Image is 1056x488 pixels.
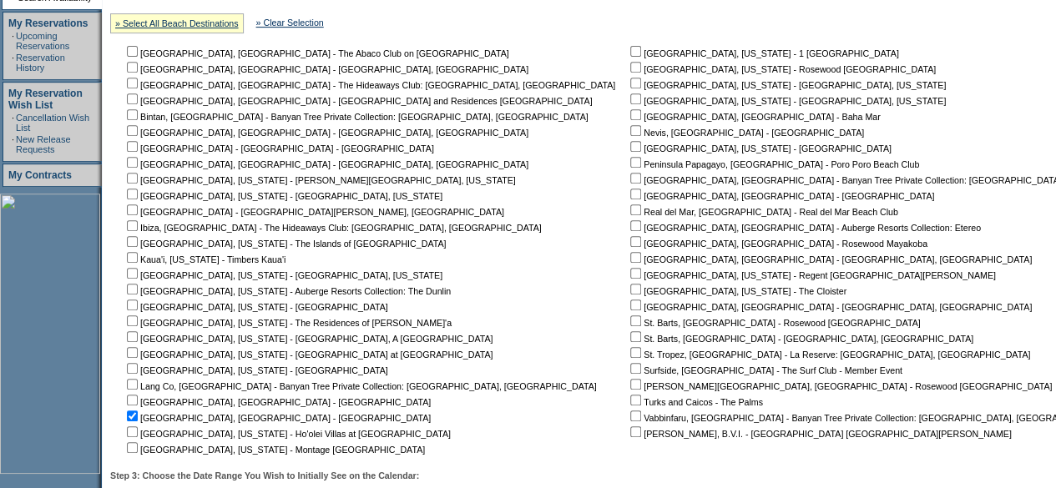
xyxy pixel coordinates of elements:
[124,64,528,74] nobr: [GEOGRAPHIC_DATA], [GEOGRAPHIC_DATA] - [GEOGRAPHIC_DATA], [GEOGRAPHIC_DATA]
[12,134,14,154] td: ·
[110,470,419,480] b: Step 3: Choose the Date Range You Wish to Initially See on the Calendar:
[16,53,65,73] a: Reservation History
[627,143,892,153] nobr: [GEOGRAPHIC_DATA], [US_STATE] - [GEOGRAPHIC_DATA]
[124,159,528,169] nobr: [GEOGRAPHIC_DATA], [GEOGRAPHIC_DATA] - [GEOGRAPHIC_DATA], [GEOGRAPHIC_DATA]
[627,334,973,344] nobr: St. Barts, [GEOGRAPHIC_DATA] - [GEOGRAPHIC_DATA], [GEOGRAPHIC_DATA]
[8,18,88,29] a: My Reservations
[627,254,1032,264] nobr: [GEOGRAPHIC_DATA], [GEOGRAPHIC_DATA] - [GEOGRAPHIC_DATA], [GEOGRAPHIC_DATA]
[627,80,946,90] nobr: [GEOGRAPHIC_DATA], [US_STATE] - [GEOGRAPHIC_DATA], [US_STATE]
[627,429,1012,439] nobr: [PERSON_NAME], B.V.I. - [GEOGRAPHIC_DATA] [GEOGRAPHIC_DATA][PERSON_NAME]
[124,175,516,185] nobr: [GEOGRAPHIC_DATA], [US_STATE] - [PERSON_NAME][GEOGRAPHIC_DATA], [US_STATE]
[124,445,425,455] nobr: [GEOGRAPHIC_DATA], [US_STATE] - Montage [GEOGRAPHIC_DATA]
[627,207,898,217] nobr: Real del Mar, [GEOGRAPHIC_DATA] - Real del Mar Beach Club
[124,48,509,58] nobr: [GEOGRAPHIC_DATA], [GEOGRAPHIC_DATA] - The Abaco Club on [GEOGRAPHIC_DATA]
[124,143,434,153] nobr: [GEOGRAPHIC_DATA] - [GEOGRAPHIC_DATA] - [GEOGRAPHIC_DATA]
[124,429,451,439] nobr: [GEOGRAPHIC_DATA], [US_STATE] - Ho'olei Villas at [GEOGRAPHIC_DATA]
[627,350,1030,360] nobr: St. Tropez, [GEOGRAPHIC_DATA] - La Reserve: [GEOGRAPHIC_DATA], [GEOGRAPHIC_DATA]
[124,318,452,328] nobr: [GEOGRAPHIC_DATA], [US_STATE] - The Residences of [PERSON_NAME]'a
[124,112,589,122] nobr: Bintan, [GEOGRAPHIC_DATA] - Banyan Tree Private Collection: [GEOGRAPHIC_DATA], [GEOGRAPHIC_DATA]
[627,270,996,280] nobr: [GEOGRAPHIC_DATA], [US_STATE] - Regent [GEOGRAPHIC_DATA][PERSON_NAME]
[124,207,504,217] nobr: [GEOGRAPHIC_DATA] - [GEOGRAPHIC_DATA][PERSON_NAME], [GEOGRAPHIC_DATA]
[16,134,70,154] a: New Release Requests
[8,88,83,111] a: My Reservation Wish List
[124,191,442,201] nobr: [GEOGRAPHIC_DATA], [US_STATE] - [GEOGRAPHIC_DATA], [US_STATE]
[124,286,451,296] nobr: [GEOGRAPHIC_DATA], [US_STATE] - Auberge Resorts Collection: The Dunlin
[627,128,864,138] nobr: Nevis, [GEOGRAPHIC_DATA] - [GEOGRAPHIC_DATA]
[627,381,1052,391] nobr: [PERSON_NAME][GEOGRAPHIC_DATA], [GEOGRAPHIC_DATA] - Rosewood [GEOGRAPHIC_DATA]
[124,270,442,280] nobr: [GEOGRAPHIC_DATA], [US_STATE] - [GEOGRAPHIC_DATA], [US_STATE]
[124,397,431,407] nobr: [GEOGRAPHIC_DATA], [GEOGRAPHIC_DATA] - [GEOGRAPHIC_DATA]
[124,365,388,375] nobr: [GEOGRAPHIC_DATA], [US_STATE] - [GEOGRAPHIC_DATA]
[12,53,14,73] td: ·
[124,334,493,344] nobr: [GEOGRAPHIC_DATA], [US_STATE] - [GEOGRAPHIC_DATA], A [GEOGRAPHIC_DATA]
[627,223,981,233] nobr: [GEOGRAPHIC_DATA], [GEOGRAPHIC_DATA] - Auberge Resorts Collection: Etereo
[627,159,919,169] nobr: Peninsula Papagayo, [GEOGRAPHIC_DATA] - Poro Poro Beach Club
[124,381,597,391] nobr: Lang Co, [GEOGRAPHIC_DATA] - Banyan Tree Private Collection: [GEOGRAPHIC_DATA], [GEOGRAPHIC_DATA]
[12,31,14,51] td: ·
[124,96,592,106] nobr: [GEOGRAPHIC_DATA], [GEOGRAPHIC_DATA] - [GEOGRAPHIC_DATA] and Residences [GEOGRAPHIC_DATA]
[124,80,615,90] nobr: [GEOGRAPHIC_DATA], [GEOGRAPHIC_DATA] - The Hideaways Club: [GEOGRAPHIC_DATA], [GEOGRAPHIC_DATA]
[124,128,528,138] nobr: [GEOGRAPHIC_DATA], [GEOGRAPHIC_DATA] - [GEOGRAPHIC_DATA], [GEOGRAPHIC_DATA]
[627,286,846,296] nobr: [GEOGRAPHIC_DATA], [US_STATE] - The Cloister
[627,191,934,201] nobr: [GEOGRAPHIC_DATA], [GEOGRAPHIC_DATA] - [GEOGRAPHIC_DATA]
[8,169,72,181] a: My Contracts
[627,96,946,106] nobr: [GEOGRAPHIC_DATA], [US_STATE] - [GEOGRAPHIC_DATA], [US_STATE]
[124,302,388,312] nobr: [GEOGRAPHIC_DATA], [US_STATE] - [GEOGRAPHIC_DATA]
[627,64,936,74] nobr: [GEOGRAPHIC_DATA], [US_STATE] - Rosewood [GEOGRAPHIC_DATA]
[256,18,324,28] a: » Clear Selection
[12,113,14,133] td: ·
[124,350,493,360] nobr: [GEOGRAPHIC_DATA], [US_STATE] - [GEOGRAPHIC_DATA] at [GEOGRAPHIC_DATA]
[627,239,927,249] nobr: [GEOGRAPHIC_DATA], [GEOGRAPHIC_DATA] - Rosewood Mayakoba
[124,223,542,233] nobr: Ibiza, [GEOGRAPHIC_DATA] - The Hideaways Club: [GEOGRAPHIC_DATA], [GEOGRAPHIC_DATA]
[627,302,1032,312] nobr: [GEOGRAPHIC_DATA], [GEOGRAPHIC_DATA] - [GEOGRAPHIC_DATA], [GEOGRAPHIC_DATA]
[16,113,89,133] a: Cancellation Wish List
[627,318,920,328] nobr: St. Barts, [GEOGRAPHIC_DATA] - Rosewood [GEOGRAPHIC_DATA]
[627,365,902,375] nobr: Surfside, [GEOGRAPHIC_DATA] - The Surf Club - Member Event
[627,48,899,58] nobr: [GEOGRAPHIC_DATA], [US_STATE] - 1 [GEOGRAPHIC_DATA]
[16,31,69,51] a: Upcoming Reservations
[115,18,239,28] a: » Select All Beach Destinations
[124,254,285,264] nobr: Kaua'i, [US_STATE] - Timbers Kaua'i
[627,112,880,122] nobr: [GEOGRAPHIC_DATA], [GEOGRAPHIC_DATA] - Baha Mar
[124,239,446,249] nobr: [GEOGRAPHIC_DATA], [US_STATE] - The Islands of [GEOGRAPHIC_DATA]
[124,413,431,423] nobr: [GEOGRAPHIC_DATA], [GEOGRAPHIC_DATA] - [GEOGRAPHIC_DATA]
[627,397,763,407] nobr: Turks and Caicos - The Palms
